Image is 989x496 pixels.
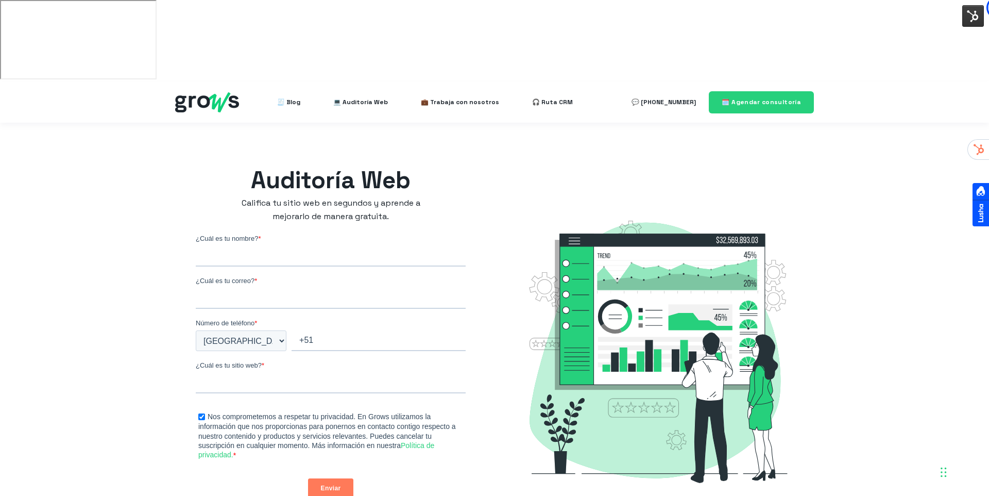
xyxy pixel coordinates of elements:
[941,457,947,488] div: Arrastrar
[937,447,989,496] div: Widget de chat
[421,92,499,112] a: 💼 Trabaja con nosotros
[196,361,262,369] span: ¿Cuál es tu sitio web?
[709,91,814,113] a: 🗓️ Agendar consultoría
[198,412,456,459] span: Nos comprometemos a respetar tu privacidad. En Grows utilizamos la información que nos proporcion...
[962,5,984,27] img: Interruptor del menú de herramientas de HubSpot
[532,92,573,112] a: 🎧 Ruta CRM
[223,196,438,223] h2: Califica tu sitio web en segundos y aprende a mejorarlo de manera gratuita.
[198,414,205,420] input: Nos comprometemos a respetar tu privacidad. En Grows utilizamos la información que nos proporcion...
[277,92,300,112] a: 🧾 Blog
[196,319,254,327] span: Número de teléfono
[722,98,801,106] span: 🗓️ Agendar consultoría
[333,92,388,112] a: 💻 Auditoría Web
[196,164,466,196] h1: Auditoría Web
[175,92,239,112] img: grows - hubspot
[196,277,254,285] span: ¿Cuál es tu correo?
[196,235,258,242] span: ¿Cuál es tu nombre?
[632,92,696,112] a: 💬 [PHONE_NUMBER]
[937,447,989,496] iframe: Chat Widget
[198,441,434,459] a: Política de privacidad.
